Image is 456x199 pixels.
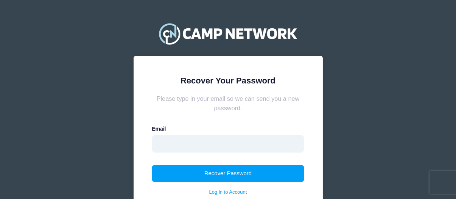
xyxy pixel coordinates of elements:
button: Recover Password [152,165,304,182]
img: Camp Network [156,19,300,49]
div: Recover Your Password [152,74,304,87]
div: Please type in your email so we can send you a new password. [152,94,304,113]
a: Log in to Account [209,188,247,196]
label: Email [152,125,166,133]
